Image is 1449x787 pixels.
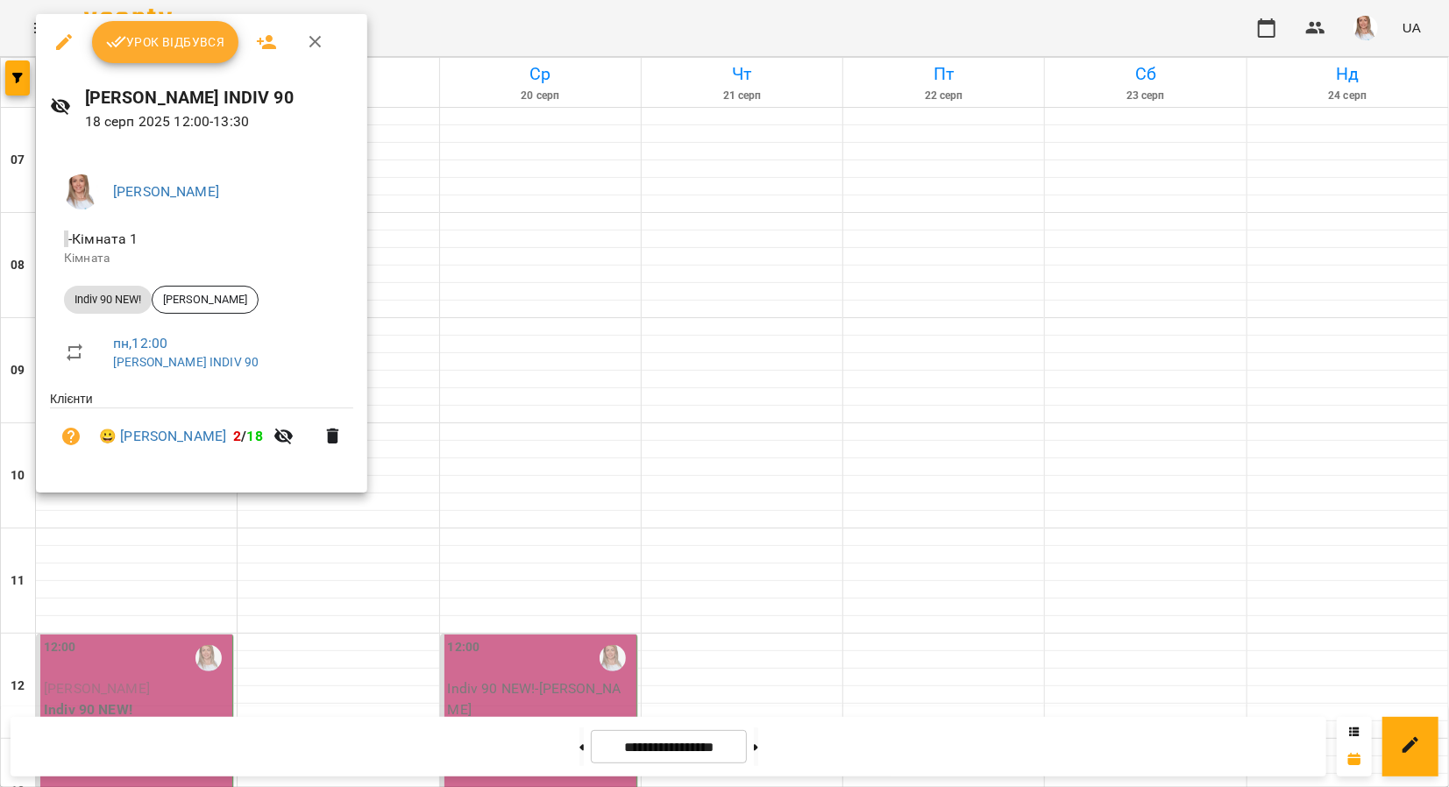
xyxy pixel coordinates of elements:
[92,21,239,63] button: Урок відбувся
[99,426,226,447] a: 😀 [PERSON_NAME]
[247,428,263,444] span: 18
[64,174,99,209] img: a3864db21cf396e54496f7cceedc0ca3.jpg
[113,335,167,351] a: пн , 12:00
[152,286,259,314] div: [PERSON_NAME]
[113,355,259,369] a: [PERSON_NAME] INDIV 90
[64,230,142,247] span: - Кімната 1
[233,428,241,444] span: 2
[64,250,339,267] p: Кімната
[153,292,258,308] span: [PERSON_NAME]
[85,84,354,111] h6: [PERSON_NAME] INDIV 90
[233,428,263,444] b: /
[85,111,354,132] p: 18 серп 2025 12:00 - 13:30
[50,390,353,471] ul: Клієнти
[50,415,92,457] button: Візит ще не сплачено. Додати оплату?
[113,183,219,200] a: [PERSON_NAME]
[106,32,225,53] span: Урок відбувся
[64,292,152,308] span: Indiv 90 NEW!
